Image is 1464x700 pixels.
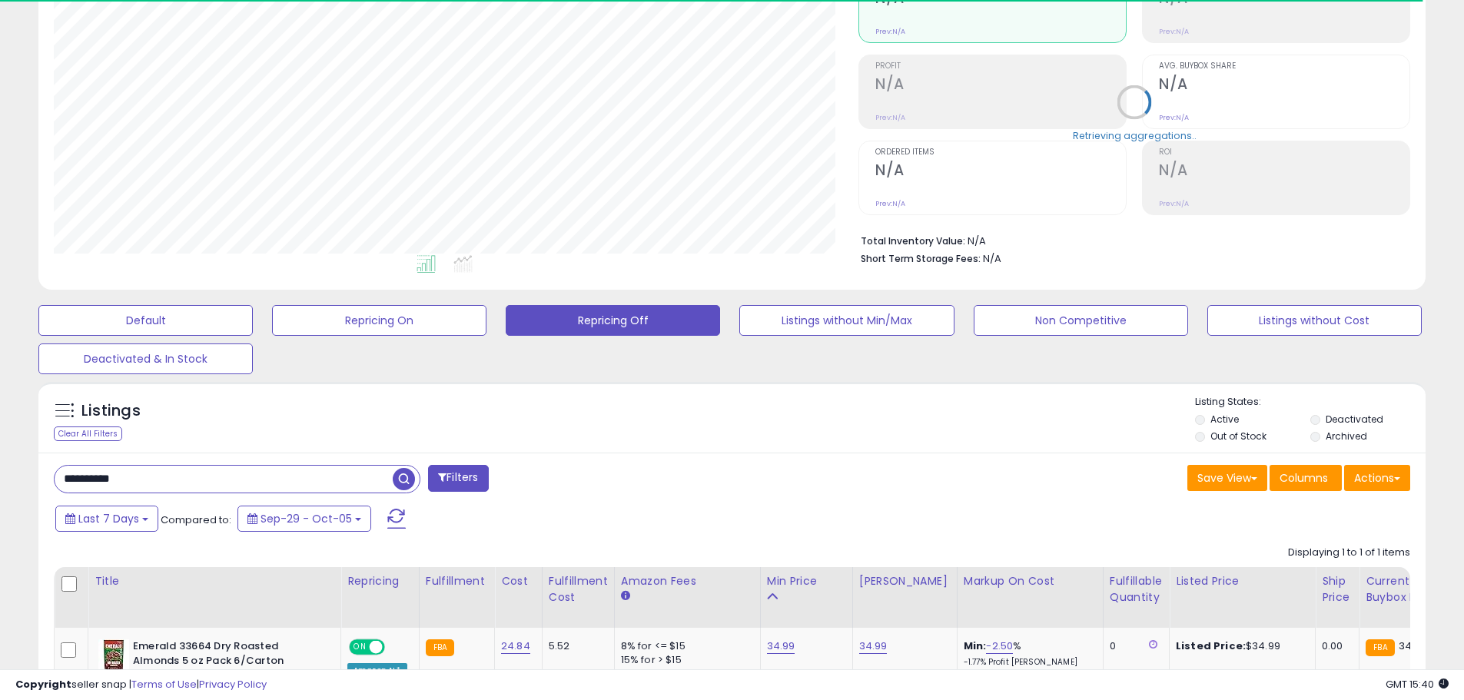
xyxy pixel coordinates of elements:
[1110,573,1163,605] div: Fulfillable Quantity
[1176,573,1309,589] div: Listed Price
[621,639,749,653] div: 8% for <= $15
[964,639,987,653] b: Min:
[1366,573,1445,605] div: Current Buybox Price
[501,573,536,589] div: Cost
[98,639,129,670] img: 51EFL6pQA1L._SL40_.jpg
[549,639,603,653] div: 5.52
[1322,573,1353,605] div: Ship Price
[964,639,1091,668] div: %
[55,506,158,532] button: Last 7 Days
[161,513,231,527] span: Compared to:
[1110,639,1157,653] div: 0
[237,506,371,532] button: Sep-29 - Oct-05
[15,678,267,692] div: seller snap | |
[1073,128,1197,142] div: Retrieving aggregations..
[272,305,486,336] button: Repricing On
[974,305,1188,336] button: Non Competitive
[859,573,951,589] div: [PERSON_NAME]
[1322,639,1347,653] div: 0.00
[15,677,71,692] strong: Copyright
[1288,546,1410,560] div: Displaying 1 to 1 of 1 items
[95,573,334,589] div: Title
[1366,639,1394,656] small: FBA
[986,639,1013,654] a: -2.50
[501,639,530,654] a: 24.84
[199,677,267,692] a: Privacy Policy
[1386,677,1449,692] span: 2025-10-13 15:40 GMT
[383,641,407,654] span: OFF
[957,567,1103,628] th: The percentage added to the cost of goods (COGS) that forms the calculator for Min & Max prices.
[347,573,413,589] div: Repricing
[426,573,488,589] div: Fulfillment
[81,400,141,422] h5: Listings
[1187,465,1267,491] button: Save View
[621,573,754,589] div: Amazon Fees
[1280,470,1328,486] span: Columns
[767,573,846,589] div: Min Price
[54,426,122,441] div: Clear All Filters
[767,639,795,654] a: 34.99
[1344,465,1410,491] button: Actions
[78,511,139,526] span: Last 7 Days
[1176,639,1246,653] b: Listed Price:
[621,653,749,667] div: 15% for > $15
[261,511,352,526] span: Sep-29 - Oct-05
[1195,395,1426,410] p: Listing States:
[549,573,608,605] div: Fulfillment Cost
[1210,430,1266,443] label: Out of Stock
[1176,639,1303,653] div: $34.99
[621,589,630,603] small: Amazon Fees.
[426,639,454,656] small: FBA
[859,639,888,654] a: 34.99
[739,305,954,336] button: Listings without Min/Max
[1270,465,1342,491] button: Columns
[1399,639,1427,653] span: 34.99
[506,305,720,336] button: Repricing Off
[131,677,197,692] a: Terms of Use
[350,641,370,654] span: ON
[964,573,1097,589] div: Markup on Cost
[133,639,320,672] b: Emerald 33664 Dry Roasted Almonds 5 oz Pack 6/Carton
[1326,430,1367,443] label: Archived
[1326,413,1383,426] label: Deactivated
[1210,413,1239,426] label: Active
[38,343,253,374] button: Deactivated & In Stock
[38,305,253,336] button: Default
[428,465,488,492] button: Filters
[1207,305,1422,336] button: Listings without Cost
